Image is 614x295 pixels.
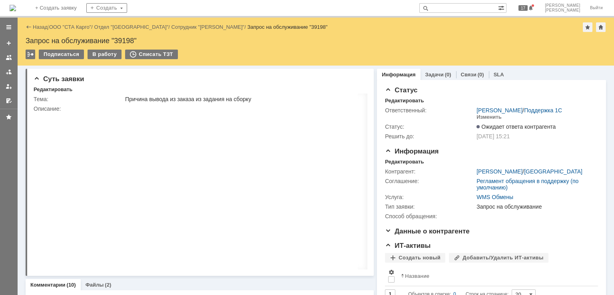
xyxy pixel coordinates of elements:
[476,107,522,114] a: [PERSON_NAME]
[385,194,475,200] div: Услуга:
[388,269,395,275] span: Настройки
[385,159,424,165] div: Редактировать
[461,72,476,78] a: Связи
[476,124,556,130] span: Ожидает ответа контрагента
[476,168,522,175] a: [PERSON_NAME]
[425,72,444,78] a: Задачи
[524,107,562,114] a: Поддержка 1С
[476,114,502,120] div: Изменить
[49,24,94,30] div: /
[385,227,470,235] span: Данные о контрагенте
[10,5,16,11] a: Перейти на домашнюю страницу
[385,107,475,114] div: Ответственный:
[2,37,15,50] a: Создать заявку
[545,3,580,8] span: [PERSON_NAME]
[49,24,92,30] a: ООО "СТА Карго"
[26,50,35,59] div: Работа с массовостью
[105,282,111,288] div: (2)
[385,242,431,249] span: ИТ-активы
[2,51,15,64] a: Заявки на командах
[445,72,451,78] div: (0)
[545,8,580,13] span: [PERSON_NAME]
[26,37,606,45] div: Запрос на обслуживание "39198"
[494,72,504,78] a: SLA
[385,147,439,155] span: Информация
[34,86,72,93] div: Редактировать
[478,72,484,78] div: (0)
[2,80,15,93] a: Мои заявки
[34,106,512,112] div: Описание:
[10,5,16,11] img: logo
[385,86,417,94] span: Статус
[171,24,247,30] div: /
[476,203,594,210] div: Запрос на обслуживание
[94,24,169,30] a: Отдел "[GEOGRAPHIC_DATA]"
[385,178,475,184] div: Соглашение:
[476,194,513,200] a: WMS Обмены
[385,133,475,140] div: Решить до:
[385,98,424,104] div: Редактировать
[2,94,15,107] a: Мои согласования
[518,5,528,11] span: 17
[583,22,592,32] div: Добавить в избранное
[405,273,429,279] div: Название
[86,282,104,288] a: Файлы
[247,24,328,30] div: Запрос на обслуживание "39198"
[125,96,510,102] div: Причина вывода из заказа из задания на сборку
[94,24,171,30] div: /
[385,124,475,130] div: Статус:
[524,168,582,175] a: [GEOGRAPHIC_DATA]
[596,22,606,32] div: Сделать домашней страницей
[476,178,578,191] a: Регламент обращения в поддержку (по умолчанию)
[385,203,475,210] div: Тип заявки:
[476,168,582,175] div: /
[171,24,245,30] a: Сотрудник "[PERSON_NAME]"
[48,24,49,30] div: |
[476,133,510,140] span: [DATE] 15:21
[382,72,415,78] a: Информация
[34,75,84,83] span: Суть заявки
[385,213,475,219] div: Способ обращения:
[2,66,15,78] a: Заявки в моей ответственности
[33,24,48,30] a: Назад
[498,4,506,11] span: Расширенный поиск
[86,3,127,13] div: Создать
[476,107,562,114] div: /
[385,168,475,175] div: Контрагент:
[67,282,76,288] div: (10)
[398,266,592,286] th: Название
[34,96,124,102] div: Тема:
[30,282,66,288] a: Комментарии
